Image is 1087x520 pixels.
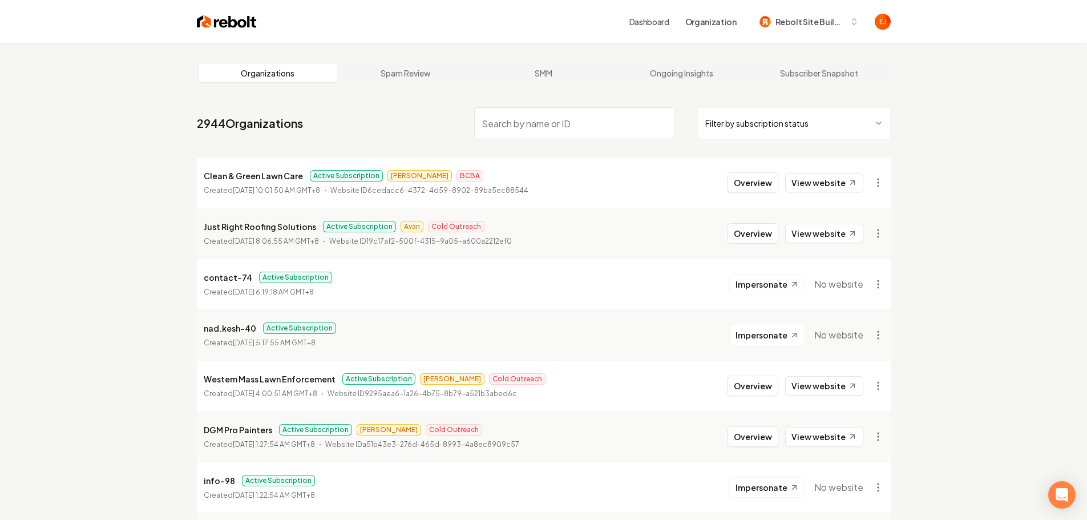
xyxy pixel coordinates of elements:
[342,373,415,385] span: Active Subscription
[204,185,320,196] p: Created
[729,477,805,498] button: Impersonate
[204,474,235,487] p: info-98
[750,64,888,82] a: Subscriber Snapshot
[426,424,482,436] span: Cold Outreach
[204,220,316,233] p: Just Right Roofing Solutions
[474,107,675,139] input: Search by name or ID
[233,389,317,398] time: [DATE] 4:00:51 AM GMT+8
[775,16,845,28] span: Rebolt Site Builder
[728,376,778,396] button: Overview
[204,321,256,335] p: nad.kesh-40
[629,16,669,27] a: Dashboard
[420,373,484,385] span: [PERSON_NAME]
[263,323,336,334] span: Active Subscription
[204,388,317,400] p: Created
[233,288,314,296] time: [DATE] 6:19:18 AM GMT+8
[729,325,805,345] button: Impersonate
[330,185,528,196] p: Website ID 6cedacc6-4372-4d59-8902-89ba5ec88544
[728,426,778,447] button: Overview
[875,14,891,30] img: Eduard Joers
[736,329,787,341] span: Impersonate
[204,337,316,349] p: Created
[736,279,787,290] span: Impersonate
[204,287,314,298] p: Created
[204,372,336,386] p: Western Mass Lawn Enforcement
[233,440,315,449] time: [DATE] 1:27:54 AM GMT+8
[204,169,303,183] p: Clean & Green Lawn Care
[323,221,396,232] span: Active Subscription
[233,237,319,245] time: [DATE] 8:06:55 AM GMT+8
[612,64,750,82] a: Ongoing Insights
[204,439,315,450] p: Created
[279,424,352,436] span: Active Subscription
[310,170,383,182] span: Active Subscription
[456,170,483,182] span: BCBA
[814,481,863,494] span: No website
[785,376,863,396] a: View website
[401,221,423,232] span: Avan
[759,16,771,27] img: Rebolt Site Builder
[387,170,452,182] span: [PERSON_NAME]
[428,221,484,232] span: Cold Outreach
[814,328,863,342] span: No website
[197,115,303,131] a: 2944Organizations
[233,491,315,499] time: [DATE] 1:22:54 AM GMT+8
[1048,481,1076,509] div: Open Intercom Messenger
[875,14,891,30] button: Open user button
[814,277,863,291] span: No website
[785,427,863,446] a: View website
[736,482,787,493] span: Impersonate
[259,272,332,283] span: Active Subscription
[204,423,272,437] p: DGM Pro Painters
[337,64,475,82] a: Spam Review
[204,236,319,247] p: Created
[204,490,315,501] p: Created
[785,224,863,243] a: View website
[325,439,519,450] p: Website ID a51b43e3-276d-465d-8993-4a8ec8909c57
[475,64,613,82] a: SMM
[357,424,421,436] span: [PERSON_NAME]
[729,274,805,295] button: Impersonate
[329,236,512,247] p: Website ID 19c17af2-500f-4315-9a05-a600a2212ef0
[199,64,337,82] a: Organizations
[242,475,315,486] span: Active Subscription
[328,388,517,400] p: Website ID 9295aea6-1a26-4b75-8b79-a521b3abed6c
[678,11,743,32] button: Organization
[233,338,316,347] time: [DATE] 5:17:55 AM GMT+8
[489,373,545,385] span: Cold Outreach
[233,186,320,195] time: [DATE] 10:01:50 AM GMT+8
[197,14,257,30] img: Rebolt Logo
[728,172,778,193] button: Overview
[728,223,778,244] button: Overview
[785,173,863,192] a: View website
[204,271,252,284] p: contact-74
